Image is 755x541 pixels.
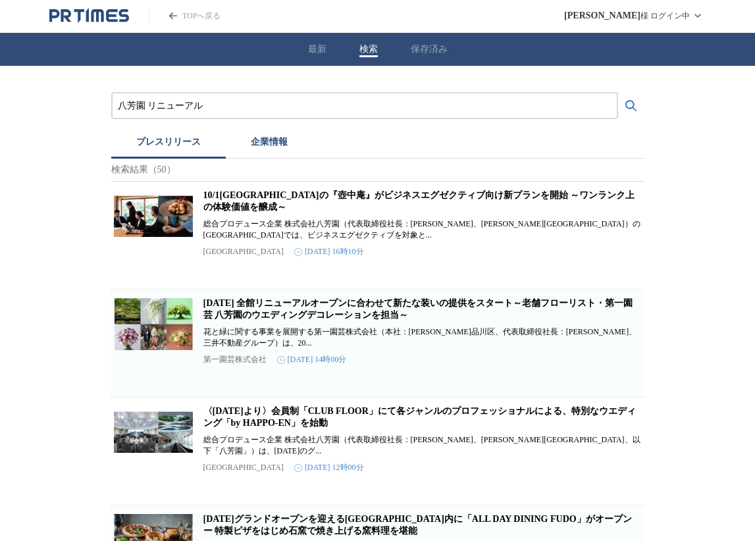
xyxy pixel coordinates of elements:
time: [DATE] 16時10分 [294,246,364,257]
button: 企業情報 [226,130,313,159]
img: 10/1八芳園の『壺中庵』がビジネスエグゼクティブ向け新プランを開始 ～ワンランク上の体験価値を醸成～ [114,190,193,242]
span: [PERSON_NAME] [564,11,640,21]
a: [DATE]グランドオープンを迎える[GEOGRAPHIC_DATA]内に「ALL DAY DINING FUDO」がオープン ー 特製ピザをはじめ石窯で焼き上げる窯料理を堪能 [203,514,632,536]
a: PR TIMESのトップページはこちら [49,8,129,24]
p: 総合プロデュース企業 株式会社八芳園（代表取締役社長：[PERSON_NAME]、[PERSON_NAME][GEOGRAPHIC_DATA]、以下「八芳園」）は、[DATE]のグ... [203,434,642,457]
p: 検索結果（50） [111,159,644,182]
a: [DATE] 全館リニューアルオープンに合わせて新たな装いの提供をスタート～老舗フローリスト・第一園芸 八芳園のウエディングデコレーションを担当～ [203,298,633,320]
time: [DATE] 14時00分 [277,354,347,365]
a: 〈[DATE]より〉会員制「CLUB FLOOR」にて各ジャンルのプロフェッショナルによる、特別なウエディング「by HAPPO-EN」を始動 [203,406,636,428]
button: 検索 [359,43,378,55]
img: 〈10月1日より〉会員制「CLUB FLOOR」にて各ジャンルのプロフェッショナルによる、特別なウエディング「by HAPPO-EN」を始動 [114,405,193,458]
a: 10/1[GEOGRAPHIC_DATA]の『壺中庵』がビジネスエグゼクティブ向け新プランを開始 ～ワンランク上の体験価値を醸成～ [203,190,635,212]
a: PR TIMESのトップページはこちら [149,11,221,22]
input: プレスリリースおよび企業を検索する [118,99,612,113]
button: 最新 [308,43,326,55]
p: [GEOGRAPHIC_DATA] [203,247,284,257]
p: 総合プロデュース企業 株式会社八芳園（代表取締役社長：[PERSON_NAME]、[PERSON_NAME][GEOGRAPHIC_DATA]）の[GEOGRAPHIC_DATA]では、ビジネス... [203,219,642,241]
button: 保存済み [411,43,448,55]
p: [GEOGRAPHIC_DATA] [203,463,284,473]
p: 花と緑に関する事業を展開する第一園芸株式会社（本社：[PERSON_NAME]品川区、代表取締役社長：[PERSON_NAME]、三井不動産グループ）は、20... [203,326,642,349]
time: [DATE] 12時00分 [294,462,364,473]
p: 第一園芸株式会社 [203,354,267,365]
button: プレスリリース [111,130,226,159]
button: 検索する [618,93,644,119]
img: 10月1日 全館リニューアルオープンに合わせて新たな装いの提供をスタート～老舗フローリスト・第一園芸 八芳園のウエディングデコレーションを担当～ [114,297,193,350]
